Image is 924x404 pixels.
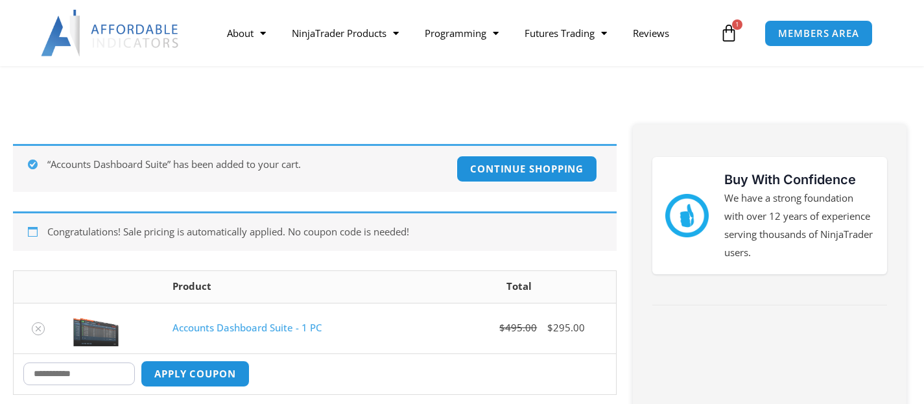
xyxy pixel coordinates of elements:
img: mark thumbs good 43913 | Affordable Indicators – NinjaTrader [665,194,709,237]
a: 1 [700,14,757,52]
span: 1 [732,19,742,30]
button: Apply coupon [141,361,250,387]
a: MEMBERS AREA [764,20,873,47]
p: We have a strong foundation with over 12 years of experience serving thousands of NinjaTrader users. [724,189,874,261]
div: “Accounts Dashboard Suite” has been added to your cart. [13,144,617,192]
a: About [214,18,279,48]
a: NinjaTrader Products [279,18,412,48]
img: LogoAI | Affordable Indicators – NinjaTrader [41,10,180,56]
nav: Menu [214,18,717,48]
a: Programming [412,18,512,48]
a: Remove Accounts Dashboard Suite - 1 PC from cart [32,322,45,335]
h3: Buy With Confidence [724,170,874,189]
a: Reviews [620,18,682,48]
div: Congratulations! Sale pricing is automatically applied. No coupon code is needed! [13,211,617,251]
a: Accounts Dashboard Suite - 1 PC [172,321,322,334]
th: Total [422,271,617,303]
th: Product [163,271,421,303]
img: Screenshot 2024-08-26 155710eeeee | Affordable Indicators – NinjaTrader [73,310,119,346]
span: $ [499,321,505,334]
bdi: 495.00 [499,321,537,334]
span: $ [547,321,553,334]
a: Futures Trading [512,18,620,48]
bdi: 295.00 [547,321,585,334]
span: MEMBERS AREA [778,29,859,38]
a: Continue shopping [456,156,597,182]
